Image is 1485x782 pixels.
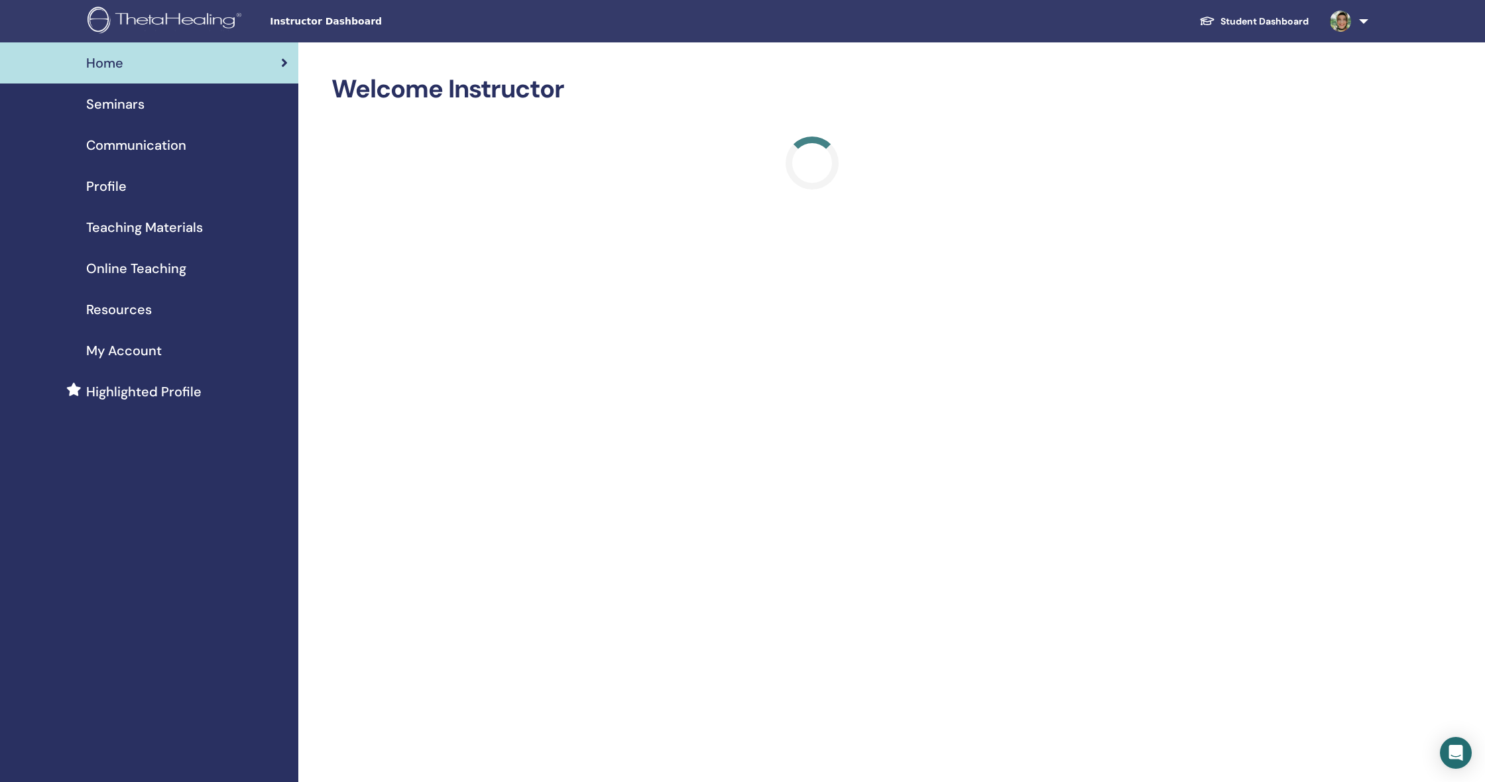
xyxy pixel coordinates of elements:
[1199,15,1215,27] img: graduation-cap-white.svg
[86,258,186,278] span: Online Teaching
[1440,737,1472,769] div: Open Intercom Messenger
[88,7,246,36] img: logo.png
[86,176,127,196] span: Profile
[86,341,162,361] span: My Account
[1189,9,1319,34] a: Student Dashboard
[331,74,1293,105] h2: Welcome Instructor
[86,53,123,73] span: Home
[86,382,202,402] span: Highlighted Profile
[86,300,152,319] span: Resources
[86,94,145,114] span: Seminars
[86,135,186,155] span: Communication
[270,15,469,28] span: Instructor Dashboard
[86,217,203,237] span: Teaching Materials
[1330,11,1351,32] img: default.jpg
